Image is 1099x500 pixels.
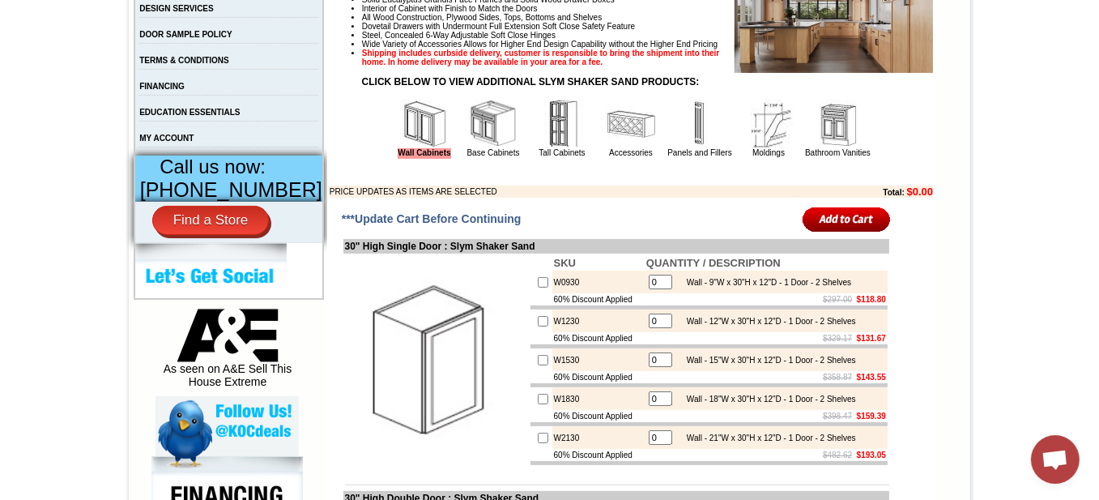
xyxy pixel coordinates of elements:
div: Wall - 15"W x 30"H x 12"D - 1 Door - 2 Shelves [679,356,856,365]
div: Wall - 9"W x 30"H x 12"D - 1 Door - 2 Shelves [679,278,851,287]
a: Find a Store [152,206,270,235]
td: W1230 [552,310,645,332]
a: Moldings [752,148,785,157]
a: FINANCING [139,82,185,91]
td: [PERSON_NAME] Yellow Walnut [87,74,137,92]
strong: Shipping includes curbside delivery, customer is responsible to bring the shipment into their hom... [362,49,720,66]
td: W1830 [552,387,645,410]
td: 60% Discount Applied [552,371,645,383]
td: PRICE UPDATES AS ITEMS ARE SELECTED [330,186,794,198]
a: Base Cabinets [466,148,519,157]
div: Wall - 12"W x 30"H x 12"D - 1 Door - 2 Shelves [679,317,856,326]
td: 60% Discount Applied [552,293,645,306]
s: $297.00 [823,295,852,304]
s: $329.17 [823,334,852,343]
a: MY ACCOUNT [139,134,194,143]
td: 60% Discount Applied [552,332,645,344]
s: $398.47 [823,412,852,421]
s: $482.62 [823,451,852,459]
span: Call us now: [160,156,266,177]
td: Baycreek Gray [190,74,232,90]
b: $0.00 [907,186,934,198]
td: Alabaster Shaker [44,74,85,90]
span: Interior of Cabinet with Finish to Match the Doors [362,4,538,13]
a: DESIGN SERVICES [139,4,214,13]
img: Base Cabinets [469,100,518,148]
input: Add to Cart [803,206,891,233]
td: 60% Discount Applied [552,449,645,461]
a: TERMS & CONDITIONS [139,56,229,65]
img: Accessories [607,100,655,148]
td: W0930 [552,271,645,293]
a: Price Sheet View in PDF Format [19,2,131,16]
img: Tall Cabinets [538,100,586,148]
img: 30'' High Single Door [345,269,527,451]
b: QUANTITY / DESCRIPTION [646,257,781,269]
strong: CLICK BELOW TO VIEW ADDITIONAL SLYM SHAKER SAND PRODUCTS: [362,76,700,88]
b: Total: [883,188,904,197]
span: Steel, Concealed 6-Way Adjustable Soft Close Hinges [362,31,556,40]
span: Wide Variety of Accessories Allows for Higher End Design Capability without the Higher End Pricing [362,40,718,49]
td: 60% Discount Applied [552,410,645,422]
td: W1530 [552,348,645,371]
img: spacer.gif [85,45,87,46]
b: $118.80 [857,295,886,304]
img: pdf.png [2,4,15,17]
a: Wall Cabinets [398,148,450,159]
img: spacer.gif [188,45,190,46]
a: Accessories [609,148,653,157]
a: EDUCATION ESSENTIALS [139,108,240,117]
img: spacer.gif [41,45,44,46]
b: $193.05 [857,451,886,459]
div: Open chat [1031,435,1080,484]
b: $131.67 [857,334,886,343]
img: Bathroom Vanities [813,100,862,148]
div: As seen on A&E Sell This House Extreme [155,309,299,396]
td: Bellmonte Maple [278,74,319,90]
img: Moldings [744,100,793,148]
a: DOOR SAMPLE POLICY [139,30,232,39]
b: SKU [554,257,576,269]
img: Wall Cabinets [400,100,449,148]
a: Tall Cabinets [539,148,585,157]
b: $143.55 [857,373,886,382]
div: Wall - 21"W x 30"H x 12"D - 1 Door - 2 Shelves [679,434,856,442]
img: spacer.gif [232,45,234,46]
span: ***Update Cart Before Continuing [342,212,522,225]
a: Bathroom Vanities [805,148,871,157]
td: [PERSON_NAME] White Shaker [139,74,189,92]
span: Dovetail Drawers with Undermount Full Extension Soft Close Safety Feature [362,22,635,31]
a: Panels and Fillers [667,148,731,157]
img: spacer.gif [275,45,278,46]
span: [PHONE_NUMBER] [140,178,322,201]
img: Panels and Fillers [675,100,724,148]
td: W2130 [552,426,645,449]
span: All Wood Construction, Plywood Sides, Tops, Bottoms and Shelves [362,13,602,22]
td: 30" High Single Door : Slym Shaker Sand [343,239,889,254]
b: Price Sheet View in PDF Format [19,6,131,15]
td: Beachwood Oak Shaker [234,74,275,92]
div: Wall - 18"W x 30"H x 12"D - 1 Door - 2 Shelves [679,395,856,404]
s: $358.87 [823,373,852,382]
img: spacer.gif [137,45,139,46]
b: $159.39 [857,412,886,421]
